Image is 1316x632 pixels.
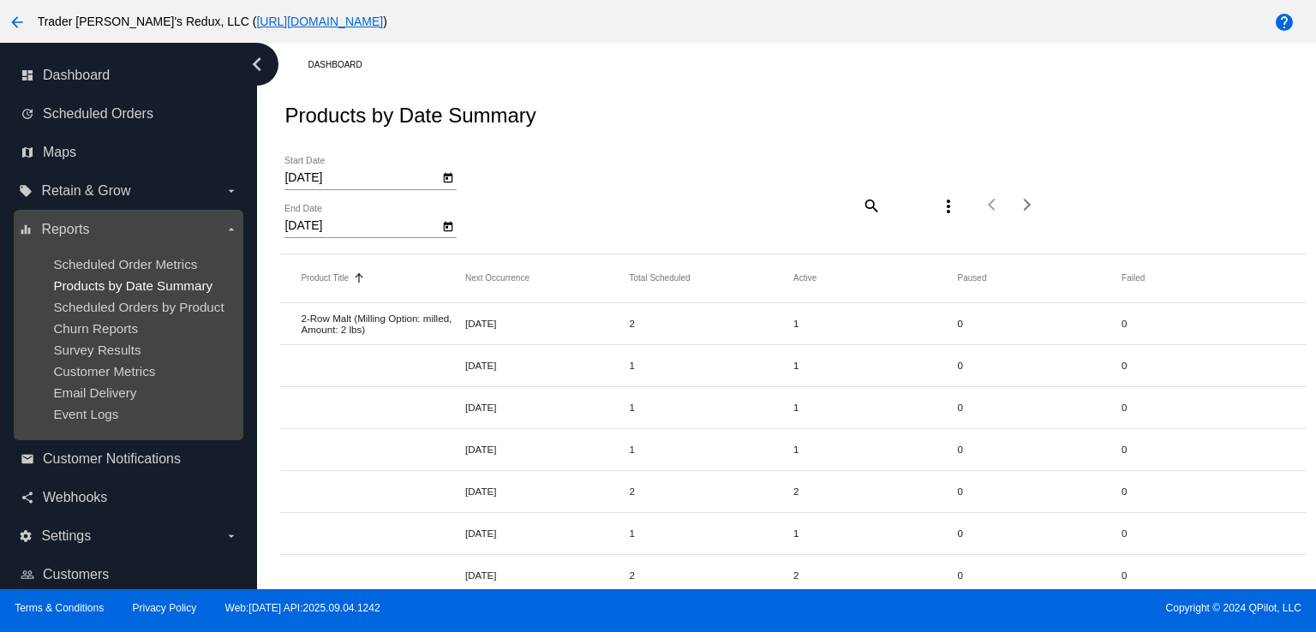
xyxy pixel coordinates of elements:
button: Previous page [976,188,1010,222]
i: email [21,452,34,466]
mat-cell: 1 [793,523,958,543]
i: arrow_drop_down [224,184,238,198]
a: Email Delivery [53,385,136,400]
mat-cell: 1 [793,313,958,333]
a: people_outline Customers [21,561,238,588]
a: dashboard Dashboard [21,62,238,89]
a: Dashboard [308,51,377,78]
mat-cell: 1 [629,397,793,417]
a: Customer Metrics [53,364,155,379]
span: Dashboard [43,68,110,83]
mat-cell: 0 [1122,355,1286,375]
mat-cell: 0 [1122,313,1286,333]
i: arrow_drop_down [224,223,238,236]
i: chevron_left [243,51,271,78]
mat-cell: 0 [958,439,1122,459]
a: Event Logs [53,407,118,421]
span: Maps [43,145,76,160]
mat-icon: search [860,192,881,218]
button: Change sorting for TotalScheduledFailed [1122,273,1145,283]
button: Open calendar [439,217,457,235]
h2: Products by Date Summary [284,104,535,128]
mat-cell: 2 [629,313,793,333]
mat-cell: 1 [629,439,793,459]
mat-cell: 1 [793,439,958,459]
a: Scheduled Order Metrics [53,257,197,271]
mat-icon: more_vert [938,196,959,217]
mat-cell: 2 [629,565,793,585]
mat-icon: help [1274,12,1295,33]
button: Change sorting for TotalScheduledActive [793,273,817,283]
a: map Maps [21,139,238,166]
mat-cell: [DATE] [465,565,630,585]
mat-cell: 0 [958,397,1122,417]
button: Change sorting for NextOccurrenceUtc [465,273,529,283]
button: Next page [1010,188,1044,222]
button: Change sorting for TotalScheduledPaused [958,273,987,283]
i: local_offer [19,184,33,198]
mat-icon: arrow_back [7,12,27,33]
mat-cell: 2 [793,481,958,501]
span: Webhooks [43,490,107,505]
input: Start Date [284,171,439,185]
a: email Customer Notifications [21,445,238,473]
i: settings [19,529,33,543]
mat-cell: 0 [958,313,1122,333]
span: Settings [41,528,91,544]
i: share [21,491,34,504]
mat-cell: 0 [1122,439,1286,459]
a: Terms & Conditions [15,602,104,614]
i: map [21,146,34,159]
span: Copyright © 2024 QPilot, LLC [673,602,1301,614]
mat-cell: 2 [629,481,793,501]
button: Open calendar [439,168,457,186]
mat-cell: 0 [1122,397,1286,417]
a: Web:[DATE] API:2025.09.04.1242 [225,602,380,614]
a: Products by Date Summary [53,278,212,293]
a: Churn Reports [53,321,138,336]
mat-cell: 1 [629,523,793,543]
mat-cell: [DATE] [465,481,630,501]
button: Change sorting for TotalScheduled [629,273,690,283]
mat-cell: 0 [958,565,1122,585]
i: people_outline [21,568,34,581]
a: Scheduled Orders by Product [53,300,224,314]
span: Retain & Grow [41,183,130,199]
mat-cell: 0 [958,523,1122,543]
span: Trader [PERSON_NAME]'s Redux, LLC ( ) [38,15,387,28]
mat-cell: 0 [958,355,1122,375]
mat-cell: 0 [1122,523,1286,543]
mat-cell: [DATE] [465,439,630,459]
button: Change sorting for Title [301,273,349,283]
mat-cell: 1 [793,355,958,375]
input: End Date [284,219,439,233]
mat-cell: 2 [793,565,958,585]
mat-cell: 1 [793,397,958,417]
i: update [21,107,34,121]
i: arrow_drop_down [224,529,238,543]
mat-cell: 0 [1122,565,1286,585]
mat-cell: 0 [958,481,1122,501]
a: share Webhooks [21,484,238,511]
span: Customers [43,567,109,582]
a: Privacy Policy [133,602,197,614]
mat-cell: 0 [1122,481,1286,501]
mat-cell: [DATE] [465,523,630,543]
span: Customer Notifications [43,451,181,467]
mat-cell: 1 [629,355,793,375]
mat-cell: [DATE] [465,313,630,333]
span: Reports [41,222,89,237]
a: [URL][DOMAIN_NAME] [256,15,383,28]
a: Survey Results [53,343,141,357]
mat-cell: [DATE] [465,355,630,375]
mat-cell: 2-Row Malt (Milling Option: milled, Amount: 2 lbs) [301,308,465,339]
i: dashboard [21,69,34,82]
